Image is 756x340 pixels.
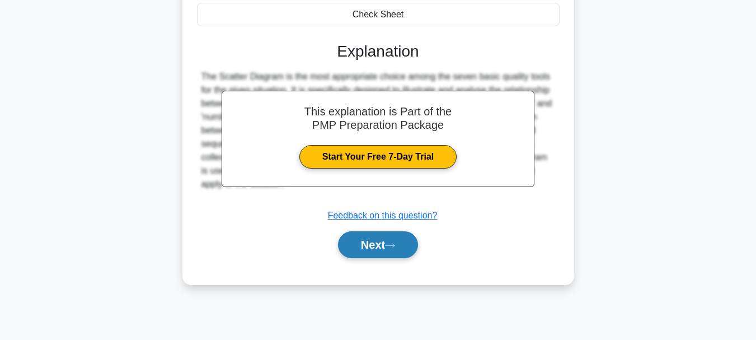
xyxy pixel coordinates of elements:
[299,145,457,169] a: Start Your Free 7-Day Trial
[328,211,438,220] a: Feedback on this question?
[338,231,418,258] button: Next
[201,70,555,191] div: The Scatter Diagram is the most appropriate choice among the seven basic quality tools for the gi...
[197,3,560,26] div: Check Sheet
[204,42,553,61] h3: Explanation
